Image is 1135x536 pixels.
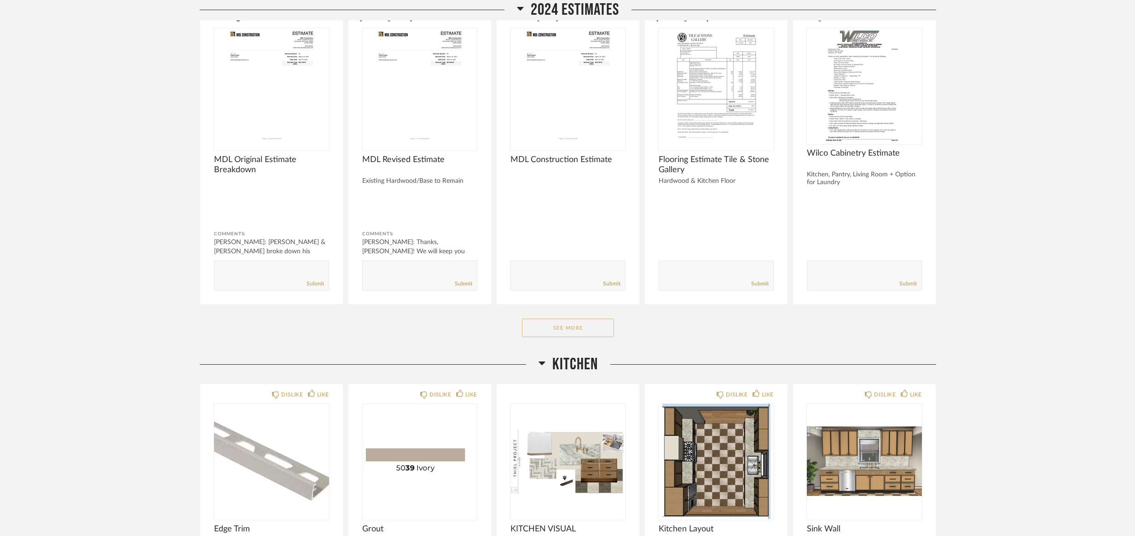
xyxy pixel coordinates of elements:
span: Grout [362,524,477,534]
span: Kitchen Layout [659,524,774,534]
div: 0 [362,28,477,143]
img: undefined [214,28,329,143]
img: undefined [214,404,329,519]
span: MDL Original Estimate Breakdown [214,155,329,175]
div: Kitchen, Pantry, Living Room + Option for Laundry [807,171,922,186]
div: Comments: [214,229,329,239]
span: KITCHEN VISUAL [510,524,625,534]
div: LIKE [910,390,922,399]
div: DISLIKE [281,390,303,399]
img: undefined [362,404,477,519]
a: Submit [307,280,324,288]
div: Hardwood & Kitchen Floor [659,177,774,185]
a: Submit [455,280,472,288]
a: Submit [899,280,917,288]
span: MDL Construction Estimate [510,155,625,165]
img: undefined [807,28,922,143]
span: MDL Revised Estimate [362,155,477,165]
div: Comments: [362,229,477,239]
img: undefined [659,404,774,519]
div: 0 [510,28,625,143]
div: DISLIKE [429,390,451,399]
img: undefined [659,28,774,143]
img: undefined [510,404,625,519]
div: [PERSON_NAME]: Thanks, [PERSON_NAME]! We will keep you posted. I'm thinking we will have ... [362,238,477,265]
img: undefined [362,28,477,143]
span: Kitchen [552,355,598,374]
span: Sink Wall [807,524,922,534]
div: LIKE [762,390,774,399]
span: Wilco Cabinetry Estimate [807,148,922,158]
div: LIKE [465,390,477,399]
div: DISLIKE [726,390,747,399]
div: [PERSON_NAME]: [PERSON_NAME] & [PERSON_NAME] broke down his original estimate by trade for ... [214,238,329,265]
a: Submit [603,280,620,288]
div: DISLIKE [874,390,896,399]
span: Edge Trim [214,524,329,534]
img: undefined [510,28,625,143]
div: LIKE [317,390,329,399]
a: Submit [751,280,769,288]
span: Flooring Estimate Tile & Stone Gallery [659,155,774,175]
button: See More [522,319,614,337]
img: undefined [807,404,922,519]
div: 0 [214,28,329,143]
div: Existing Hardwood/Base to Remain [362,177,477,185]
div: 0 [659,28,774,143]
